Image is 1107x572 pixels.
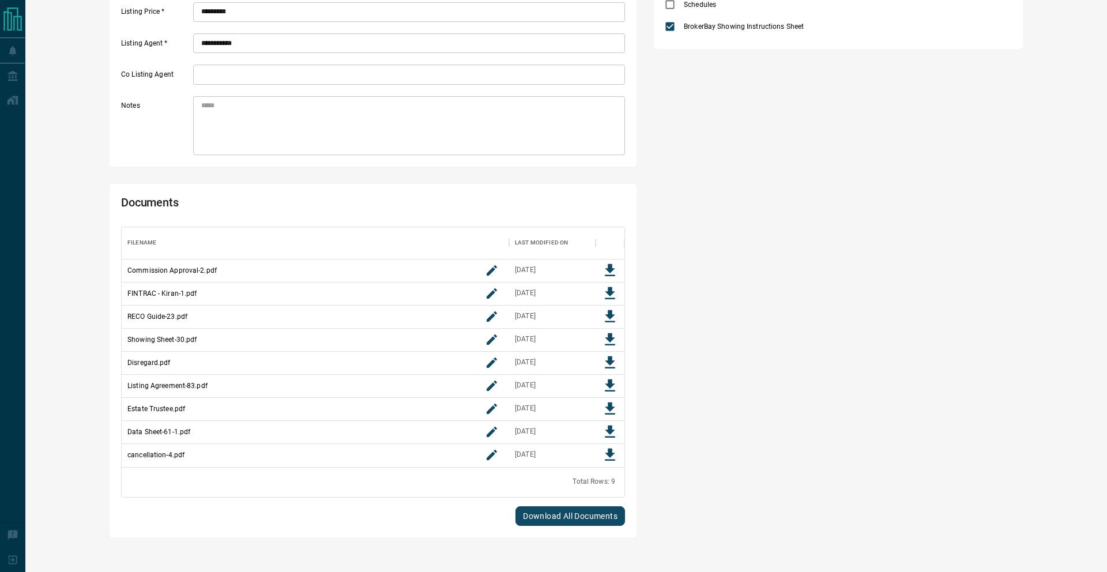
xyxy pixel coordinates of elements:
p: Showing Sheet-30.pdf [127,334,197,345]
button: rename button [480,351,503,374]
button: Download File [598,282,622,305]
div: Apr 8, 2025 [515,381,536,390]
div: Total Rows: 9 [573,477,615,487]
button: Download File [598,305,622,328]
div: Apr 8, 2025 [515,357,536,367]
div: Apr 30, 2025 [515,450,536,460]
button: Download File [598,351,622,374]
label: Co Listing Agent [121,70,190,85]
button: Download File [598,397,622,420]
h2: Documents [121,195,423,215]
div: Last Modified On [515,227,568,259]
p: Estate Trustee.pdf [127,404,185,414]
button: Download File [598,259,622,282]
p: Disregard.pdf [127,357,170,368]
p: FINTRAC - Kiran-1.pdf [127,288,197,299]
div: Apr 8, 2025 [515,311,536,321]
p: Commission Approval-2.pdf [127,265,217,276]
button: rename button [480,374,503,397]
div: Filename [127,227,156,259]
div: Apr 8, 2025 [515,288,536,298]
label: Listing Agent [121,39,190,54]
p: RECO Guide-23.pdf [127,311,187,322]
p: cancellation-4.pdf [127,450,184,460]
button: rename button [480,282,503,305]
div: Filename [122,227,509,259]
p: Listing Agreement-83.pdf [127,381,208,391]
button: Download All Documents [515,506,625,526]
button: rename button [480,443,503,466]
div: Apr 8, 2025 [515,334,536,344]
p: Data Sheet-61-1.pdf [127,427,190,437]
button: rename button [480,420,503,443]
button: Download File [598,443,622,466]
button: rename button [480,305,503,328]
button: rename button [480,397,503,420]
div: Apr 8, 2025 [515,404,536,413]
div: Last Modified On [509,227,596,259]
div: Apr 8, 2025 [515,427,536,436]
button: Download File [598,420,622,443]
label: Listing Price [121,7,190,22]
span: BrokerBay Showing Instructions Sheet [681,21,807,32]
button: Download File [598,374,622,397]
div: Apr 8, 2025 [515,265,536,275]
button: rename button [480,328,503,351]
button: rename button [480,259,503,282]
button: Download File [598,328,622,351]
label: Notes [121,101,190,155]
